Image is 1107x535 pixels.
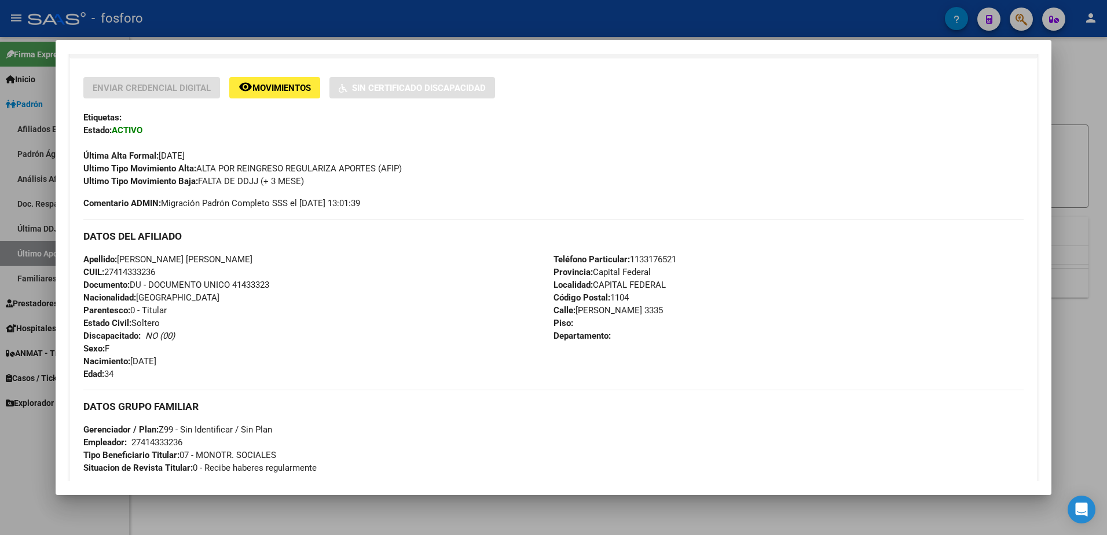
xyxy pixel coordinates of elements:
[1068,496,1095,523] div: Open Intercom Messenger
[83,280,269,290] span: DU - DOCUMENTO UNICO 41433323
[83,163,196,174] strong: Ultimo Tipo Movimiento Alta:
[553,280,593,290] strong: Localidad:
[83,267,155,277] span: 27414333236
[83,197,360,210] span: Migración Padrón Completo SSS el [DATE] 13:01:39
[131,436,182,449] div: 27414333236
[83,125,112,135] strong: Estado:
[83,369,104,379] strong: Edad:
[83,437,127,448] strong: Empleador:
[83,151,185,161] span: [DATE]
[252,83,311,93] span: Movimientos
[83,343,105,354] strong: Sexo:
[83,280,130,290] strong: Documento:
[83,318,131,328] strong: Estado Civil:
[239,80,252,94] mat-icon: remove_red_eye
[553,254,676,265] span: 1133176521
[553,267,651,277] span: Capital Federal
[83,356,156,367] span: [DATE]
[83,463,193,473] strong: Situacion de Revista Titular:
[83,343,109,354] span: F
[83,305,167,316] span: 0 - Titular
[553,267,593,277] strong: Provincia:
[83,450,179,460] strong: Tipo Beneficiario Titular:
[83,163,402,174] span: ALTA POR REINGRESO REGULARIZA APORTES (AFIP)
[83,424,159,435] strong: Gerenciador / Plan:
[83,112,122,123] strong: Etiquetas:
[553,292,610,303] strong: Código Postal:
[83,254,117,265] strong: Apellido:
[83,267,104,277] strong: CUIL:
[553,280,666,290] span: CAPITAL FEDERAL
[83,198,161,208] strong: Comentario ADMIN:
[329,77,495,98] button: Sin Certificado Discapacidad
[553,318,573,328] strong: Piso:
[229,77,320,98] button: Movimientos
[83,292,219,303] span: [GEOGRAPHIC_DATA]
[83,356,130,367] strong: Nacimiento:
[83,77,220,98] button: Enviar Credencial Digital
[352,83,486,93] span: Sin Certificado Discapacidad
[553,305,663,316] span: [PERSON_NAME] 3335
[112,125,142,135] strong: ACTIVO
[83,400,1024,413] h3: DATOS GRUPO FAMILIAR
[83,424,272,435] span: Z99 - Sin Identificar / Sin Plan
[83,318,160,328] span: Soltero
[83,176,198,186] strong: Ultimo Tipo Movimiento Baja:
[83,151,159,161] strong: Última Alta Formal:
[83,230,1024,243] h3: DATOS DEL AFILIADO
[83,331,141,341] strong: Discapacitado:
[83,463,317,473] span: 0 - Recibe haberes regularmente
[553,254,630,265] strong: Teléfono Particular:
[83,254,252,265] span: [PERSON_NAME] [PERSON_NAME]
[83,305,130,316] strong: Parentesco:
[83,176,304,186] span: FALTA DE DDJJ (+ 3 MESE)
[93,83,211,93] span: Enviar Credencial Digital
[553,305,576,316] strong: Calle:
[553,331,611,341] strong: Departamento:
[145,331,175,341] i: NO (00)
[553,292,629,303] span: 1104
[83,292,136,303] strong: Nacionalidad:
[83,450,276,460] span: 07 - MONOTR. SOCIALES
[83,369,113,379] span: 34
